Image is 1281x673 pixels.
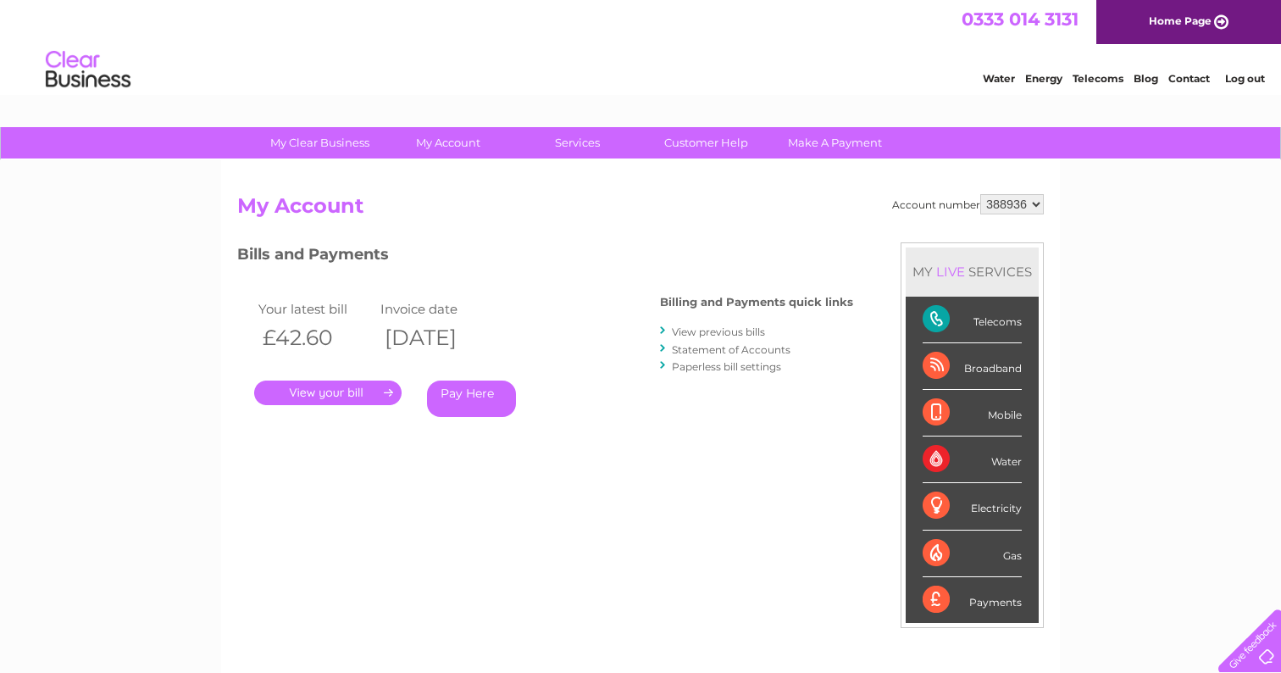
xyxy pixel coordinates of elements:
div: MY SERVICES [906,248,1039,296]
a: Services [507,127,647,159]
div: Electricity [923,483,1022,530]
a: Energy [1025,72,1062,85]
th: [DATE] [376,320,498,355]
div: Account number [892,194,1044,214]
a: Telecoms [1073,72,1123,85]
div: Gas [923,531,1022,577]
div: Clear Business is a trading name of Verastar Limited (registered in [GEOGRAPHIC_DATA] No. 3667643... [241,9,1042,82]
a: Paperless bill settings [672,360,781,373]
a: Contact [1168,72,1210,85]
div: Payments [923,577,1022,623]
a: Customer Help [636,127,776,159]
div: Mobile [923,390,1022,437]
a: Blog [1134,72,1158,85]
th: £42.60 [254,320,376,355]
a: Pay Here [427,381,516,417]
a: My Clear Business [250,127,390,159]
a: My Account [379,127,518,159]
a: View previous bills [672,325,765,338]
h2: My Account [237,194,1044,226]
div: Telecoms [923,297,1022,343]
div: LIVE [933,264,968,280]
img: logo.png [45,44,131,96]
div: Broadband [923,343,1022,390]
a: Statement of Accounts [672,343,790,356]
a: Make A Payment [765,127,905,159]
a: Water [983,72,1015,85]
h3: Bills and Payments [237,242,853,272]
a: . [254,381,402,405]
td: Invoice date [376,298,498,320]
h4: Billing and Payments quick links [660,296,853,309]
a: 0333 014 3131 [962,8,1079,30]
td: Your latest bill [254,298,376,320]
div: Water [923,437,1022,483]
a: Log out [1225,72,1265,85]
